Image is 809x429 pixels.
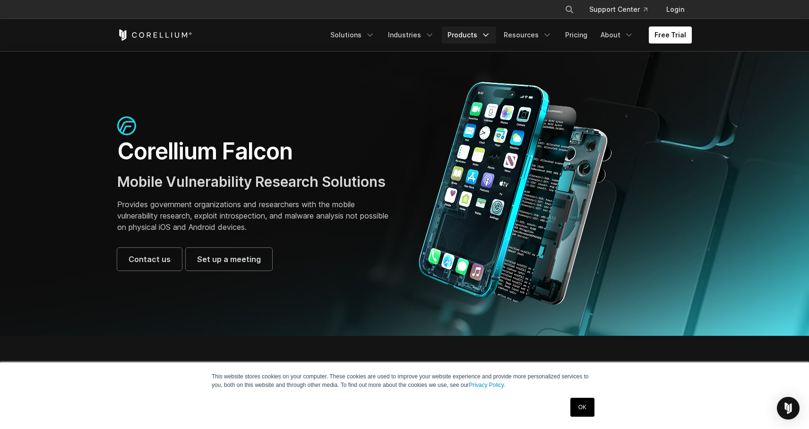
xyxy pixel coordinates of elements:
a: Products [442,26,496,44]
a: Corellium Home [117,29,192,41]
img: Corellium_Falcon Hero 1 [414,81,617,306]
div: Navigation Menu [325,26,692,44]
span: Set up a meeting [197,254,261,265]
a: Privacy Policy. [469,382,505,388]
p: Provides government organizations and researchers with the mobile vulnerability research, exploit... [117,199,395,233]
span: Contact us [129,254,171,265]
a: Industries [382,26,440,44]
button: Search [561,1,578,18]
div: Navigation Menu [553,1,692,18]
a: Support Center [582,1,655,18]
a: OK [570,398,594,417]
span: Mobile Vulnerability Research Solutions [117,173,386,190]
p: This website stores cookies on your computer. These cookies are used to improve your website expe... [212,372,597,389]
a: About [595,26,639,44]
div: Open Intercom Messenger [777,397,800,420]
a: Pricing [559,26,593,44]
a: Set up a meeting [186,248,272,271]
h1: Corellium Falcon [117,137,395,166]
img: falcon-icon [117,116,136,135]
a: Free Trial [649,26,692,44]
a: Solutions [325,26,380,44]
a: Resources [498,26,558,44]
a: Login [659,1,692,18]
a: Contact us [117,248,182,271]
